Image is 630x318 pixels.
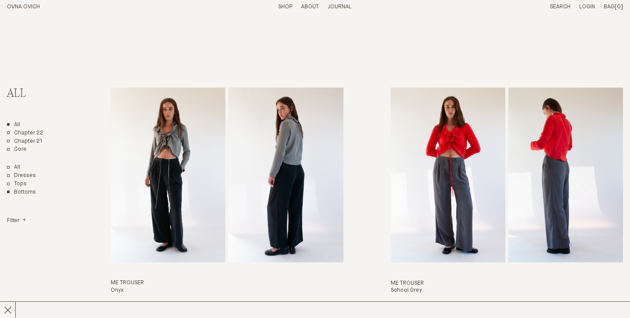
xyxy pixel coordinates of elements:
h4: Onyx [111,287,343,294]
h4: School Grey [391,287,623,294]
a: Me Trouser [111,88,343,309]
h3: Me Trouser [391,280,623,287]
a: All [7,121,20,129]
span: Bag [604,4,615,10]
span: [0] [615,4,623,10]
a: Search [550,4,570,10]
a: Dresses [7,172,36,180]
a: Me Trouser [391,88,623,309]
summary: About [301,4,319,11]
h3: Me Trouser [111,279,343,287]
img: Me Trouser [111,88,225,262]
summary: Filter [7,217,26,225]
a: Bottoms [7,189,36,196]
a: Login [579,4,595,10]
a: Show All [7,164,20,171]
a: Chapter 22 [7,130,43,137]
a: Tops [7,180,27,188]
a: Chapter 21 [7,138,42,145]
a: Core [7,146,27,153]
a: Journal [328,4,351,10]
img: Me Trouser [391,88,505,262]
h2: All [7,88,78,100]
a: Shop [278,4,292,10]
a: Home [7,4,40,10]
